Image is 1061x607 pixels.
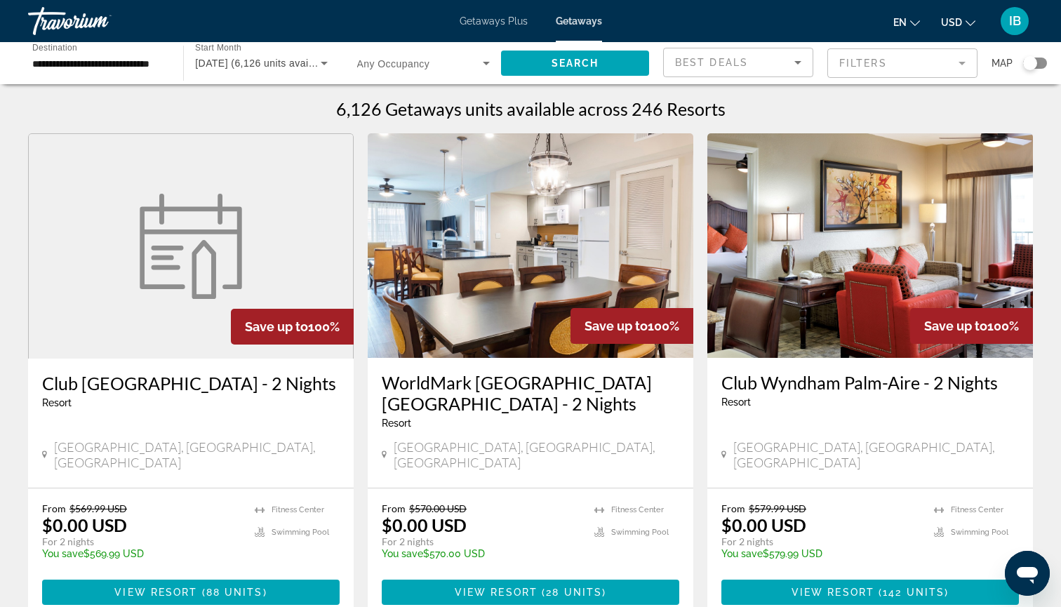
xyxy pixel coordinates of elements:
span: [GEOGRAPHIC_DATA], [GEOGRAPHIC_DATA], [GEOGRAPHIC_DATA] [733,439,1019,470]
a: Travorium [28,3,168,39]
span: $579.99 USD [749,502,806,514]
span: Fitness Center [611,505,664,514]
p: $569.99 USD [42,548,241,559]
span: en [893,17,907,28]
div: 100% [910,308,1033,344]
mat-select: Sort by [675,54,801,71]
p: For 2 nights [42,535,241,548]
span: You save [42,548,84,559]
p: $579.99 USD [721,548,920,559]
button: View Resort(88 units) [42,580,340,605]
p: $0.00 USD [42,514,127,535]
button: Search [501,51,649,76]
span: Start Month [195,44,241,53]
span: Fitness Center [272,505,324,514]
span: [GEOGRAPHIC_DATA], [GEOGRAPHIC_DATA], [GEOGRAPHIC_DATA] [394,439,679,470]
span: View Resort [792,587,874,598]
button: Filter [827,48,977,79]
h1: 6,126 Getaways units available across 246 Resorts [336,98,726,119]
span: Map [992,53,1013,73]
span: Fitness Center [951,505,1003,514]
p: $0.00 USD [382,514,467,535]
span: [DATE] (6,126 units available) [195,58,334,69]
p: For 2 nights [382,535,580,548]
span: Save up to [585,319,648,333]
span: Save up to [924,319,987,333]
span: From [42,502,66,514]
a: Club Wyndham Palm-Aire - 2 Nights [721,372,1019,393]
p: $570.00 USD [382,548,580,559]
div: 100% [570,308,693,344]
span: Swimming Pool [951,528,1008,537]
img: 3875I01X.jpg [707,133,1033,358]
span: From [382,502,406,514]
span: 88 units [206,587,263,598]
a: WorldMark [GEOGRAPHIC_DATA] [GEOGRAPHIC_DATA] - 2 Nights [382,372,679,414]
span: 28 units [546,587,602,598]
div: 100% [231,309,354,345]
span: [GEOGRAPHIC_DATA], [GEOGRAPHIC_DATA], [GEOGRAPHIC_DATA] [54,439,340,470]
button: View Resort(28 units) [382,580,679,605]
span: Search [552,58,599,69]
span: Resort [42,397,72,408]
a: Getaways Plus [460,15,528,27]
span: Best Deals [675,57,748,68]
span: Resort [382,418,411,429]
span: ( ) [874,587,949,598]
span: You save [721,548,763,559]
span: $569.99 USD [69,502,127,514]
span: Any Occupancy [357,58,430,69]
img: week.svg [131,194,251,299]
img: 5945I01X.jpg [368,133,693,358]
span: ( ) [197,587,267,598]
p: $0.00 USD [721,514,806,535]
span: From [721,502,745,514]
span: Destination [32,43,77,52]
span: $570.00 USD [409,502,467,514]
span: You save [382,548,423,559]
span: 142 units [883,587,945,598]
iframe: Кнопка запуска окна обмена сообщениями [1005,551,1050,596]
span: View Resort [455,587,538,598]
button: Change currency [941,12,975,32]
span: Resort [721,396,751,408]
button: Change language [893,12,920,32]
a: Club [GEOGRAPHIC_DATA] - 2 Nights [42,373,340,394]
span: Swimming Pool [611,528,669,537]
p: For 2 nights [721,535,920,548]
span: ( ) [538,587,606,598]
span: View Resort [114,587,197,598]
span: USD [941,17,962,28]
span: Save up to [245,319,308,334]
span: Swimming Pool [272,528,329,537]
a: Getaways [556,15,602,27]
button: View Resort(142 units) [721,580,1019,605]
button: User Menu [996,6,1033,36]
span: IB [1009,14,1021,28]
